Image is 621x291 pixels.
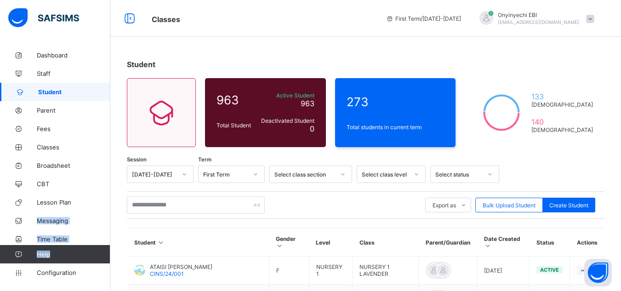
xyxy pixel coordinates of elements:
[309,228,352,257] th: Level
[37,235,110,243] span: Time Table
[127,60,155,69] span: Student
[477,228,530,257] th: Date Created
[433,202,456,209] span: Export as
[310,124,314,133] span: 0
[38,88,110,96] span: Student
[37,125,110,132] span: Fees
[150,270,184,277] span: CINS/24/001
[353,228,419,257] th: Class
[347,124,444,131] span: Total students in current term
[37,162,110,169] span: Broadsheet
[362,171,409,178] div: Select class level
[531,126,593,133] span: [DEMOGRAPHIC_DATA]
[483,202,536,209] span: Bulk Upload Student
[269,257,309,285] td: F
[484,242,492,249] i: Sort in Ascending Order
[37,199,110,206] span: Lesson Plan
[132,171,177,178] div: [DATE]-[DATE]
[274,171,335,178] div: Select class section
[531,117,593,126] span: 140
[530,228,570,257] th: Status
[477,257,530,285] td: [DATE]
[269,228,309,257] th: Gender
[386,15,461,22] span: session/term information
[37,217,110,224] span: Messaging
[435,171,482,178] div: Select status
[216,93,255,107] span: 963
[470,11,599,26] div: OnyinyechiEBI
[214,120,257,131] div: Total Student
[127,228,269,257] th: Student
[127,156,147,163] span: Session
[150,263,212,270] span: ATAISI [PERSON_NAME]
[353,257,419,285] td: NURSERY 1 LAVENDER
[37,143,110,151] span: Classes
[549,202,588,209] span: Create Student
[152,15,180,24] span: Classes
[37,180,110,188] span: CBT
[37,107,110,114] span: Parent
[37,251,110,258] span: Help
[198,156,211,163] span: Term
[8,8,79,28] img: safsims
[419,228,477,257] th: Parent/Guardian
[37,51,110,59] span: Dashboard
[570,228,604,257] th: Actions
[584,259,612,286] button: Open asap
[347,95,444,109] span: 273
[531,101,593,108] span: [DEMOGRAPHIC_DATA]
[157,239,165,246] i: Sort in Ascending Order
[37,70,110,77] span: Staff
[531,92,593,101] span: 133
[540,267,559,273] span: active
[276,242,284,249] i: Sort in Ascending Order
[301,99,314,108] span: 963
[498,11,579,18] span: Onyinyechi EBI
[259,92,314,99] span: Active Student
[259,117,314,124] span: Deactivated Student
[203,171,248,178] div: First Term
[309,257,352,285] td: NURSERY 1
[498,19,579,25] span: [EMAIL_ADDRESS][DOMAIN_NAME]
[37,269,110,276] span: Configuration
